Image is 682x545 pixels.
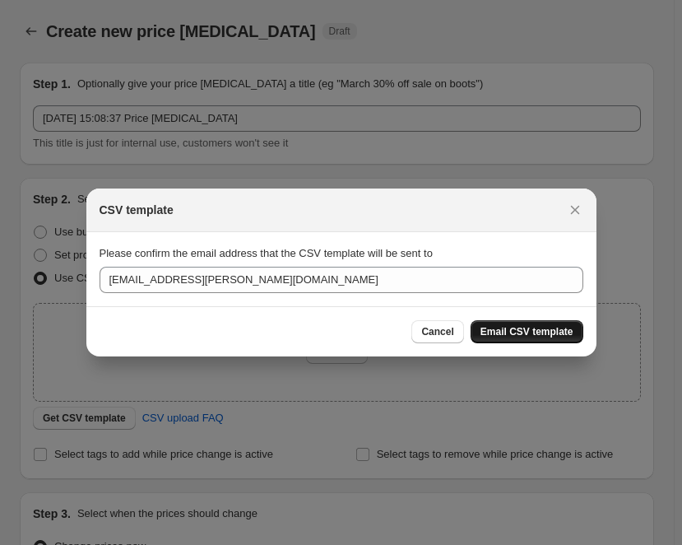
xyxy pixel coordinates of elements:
h2: CSV template [100,202,174,218]
span: Cancel [421,325,453,338]
button: Close [564,198,587,221]
span: Please confirm the email address that the CSV template will be sent to [100,247,433,259]
span: Email CSV template [480,325,573,338]
button: Email CSV template [471,320,583,343]
button: Cancel [411,320,463,343]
